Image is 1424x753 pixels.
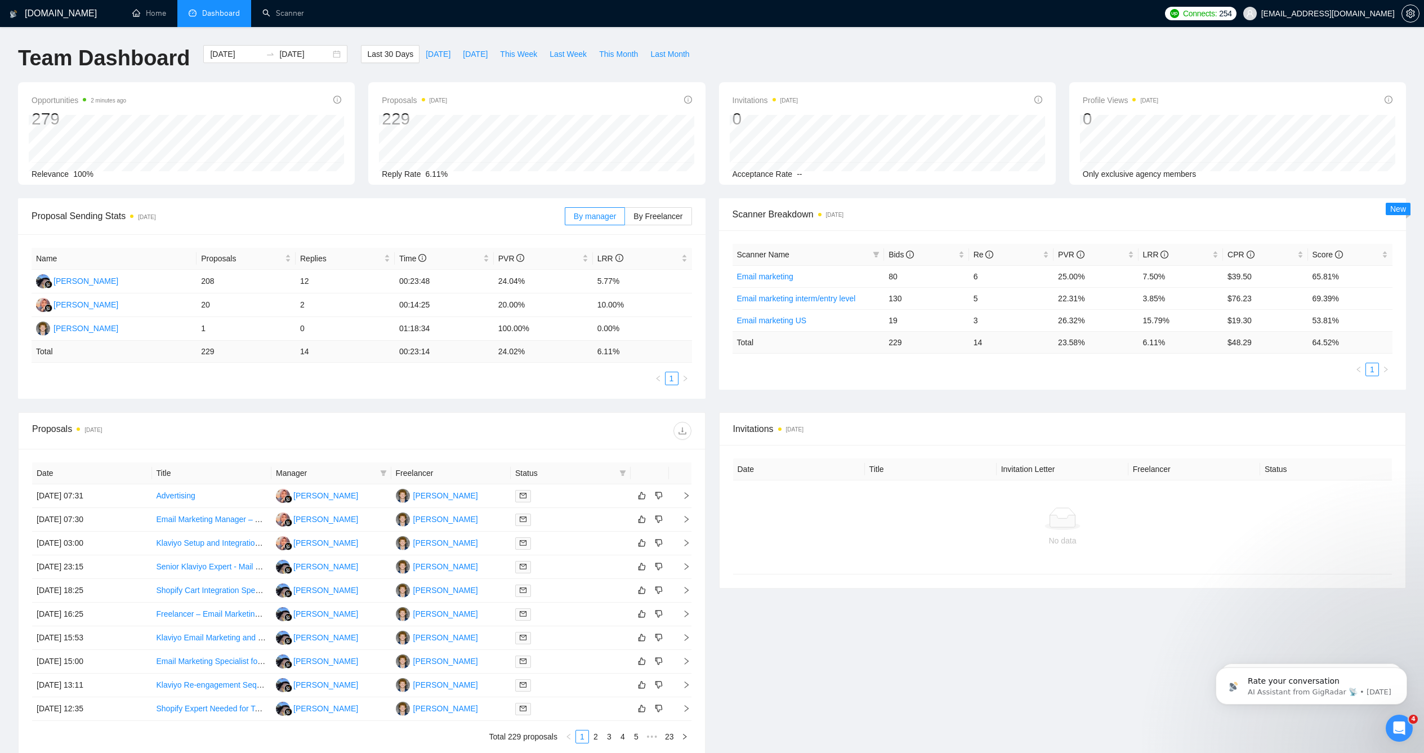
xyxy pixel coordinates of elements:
span: Rate your conversation [49,33,141,42]
span: like [638,657,646,666]
a: ME[PERSON_NAME] [396,656,478,665]
img: gigradar-bm.png [284,566,292,574]
a: ME[PERSON_NAME] [396,538,478,547]
img: ME [396,583,410,598]
span: info-circle [615,254,623,262]
li: 1 [1365,363,1379,376]
div: [PERSON_NAME] [293,679,358,691]
button: Last Week [543,45,593,63]
li: 4 [616,730,630,743]
h1: AI Assistant from GigRadar 📡 [55,5,175,22]
span: mail [520,516,526,523]
span: left [565,733,572,740]
button: Start recording [72,369,81,378]
div: 0 [1083,108,1158,130]
span: mail [520,492,526,499]
button: Upload attachment [53,369,63,378]
span: info-circle [418,254,426,262]
img: ME [396,631,410,645]
img: gigradar-bm.png [284,661,292,669]
span: dislike [655,680,663,689]
a: ME[PERSON_NAME] [396,680,478,689]
a: Klaviyo Email Marketing and Design Expert [157,633,307,642]
span: Last 30 Days [367,48,413,60]
a: Email Marketing Manager – Shopify Portfolio (Full-Time, EST Hours) [157,515,395,524]
img: NS [276,536,290,550]
input: Start date [210,48,261,60]
button: like [635,489,649,502]
span: info-circle [906,251,914,259]
span: dislike [655,491,663,500]
button: dislike [652,489,666,502]
span: Dashboard [202,8,240,18]
img: gigradar-bm.png [44,280,52,288]
time: [DATE] [780,97,798,104]
span: mail [520,705,526,712]
div: [PERSON_NAME] [413,679,478,691]
iframe: Intercom notifications message [1199,644,1424,723]
div: Nazar says… [9,98,216,142]
a: Email Marketing Specialist for Premium Lifestyle/Apparel Brand [157,657,378,666]
img: ME [396,607,410,621]
div: micah@insendo.co says… [9,49,216,83]
div: message notification from AI Assistant from GigRadar 📡, 2w ago. Rate your conversation [17,24,208,61]
img: upwork-logo.png [1170,9,1179,18]
span: like [638,680,646,689]
span: like [638,633,646,642]
span: filter [378,465,389,482]
a: 2 [590,730,602,743]
span: By Freelancer [633,212,682,221]
div: You're very welcome! Do you have any other questions I can help with? 😊 [9,98,185,133]
span: dislike [655,704,663,713]
div: [PERSON_NAME] [413,702,478,715]
div: You're very welcome! Do you have any other questions I can help with? 😊 [18,105,176,127]
img: NS [276,489,290,503]
button: like [635,560,649,573]
span: 254 [1219,7,1231,20]
button: like [635,583,649,597]
span: mail [520,587,526,594]
span: info-circle [333,96,341,104]
a: Email marketing interm/entry level [737,294,856,303]
a: Klaviyo Setup and Integration for Hunting Travel Agency [157,538,352,547]
a: 3 [603,730,615,743]
span: mail [520,681,526,688]
span: left [1355,366,1362,373]
a: 5 [630,730,642,743]
a: NS[PERSON_NAME] [276,514,358,523]
span: This Week [500,48,537,60]
textarea: Message… [10,345,216,364]
div: [PERSON_NAME] [293,513,358,525]
iframe: Intercom live chat [1386,715,1413,742]
div: [PERSON_NAME] [413,560,478,573]
span: [DATE] [463,48,488,60]
td: 80 [884,265,968,287]
li: 23 [661,730,678,743]
button: like [635,654,649,668]
div: [PERSON_NAME] [413,537,478,549]
th: Replies [296,248,395,270]
img: AA [276,702,290,716]
img: gigradar-bm.png [284,590,292,598]
div: [PERSON_NAME] [293,608,358,620]
span: like [638,562,646,571]
span: dislike [655,633,663,642]
span: Acceptance Rate [733,170,793,179]
a: ME[PERSON_NAME] [396,609,478,618]
button: dislike [652,607,666,621]
span: New [1390,204,1406,213]
button: like [635,678,649,692]
th: Proposals [197,248,296,270]
img: gigradar-bm.png [44,304,52,312]
img: ME [396,702,410,716]
span: mail [520,634,526,641]
img: AA [276,631,290,645]
a: ME[PERSON_NAME] [396,491,478,500]
div: [PERSON_NAME] [293,584,358,596]
time: [DATE] [138,214,155,220]
div: [PERSON_NAME] [53,275,118,287]
a: homeHome [132,8,166,18]
span: Reply Rate [382,170,421,179]
span: Re [974,250,994,259]
div: [PERSON_NAME] [413,584,478,596]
